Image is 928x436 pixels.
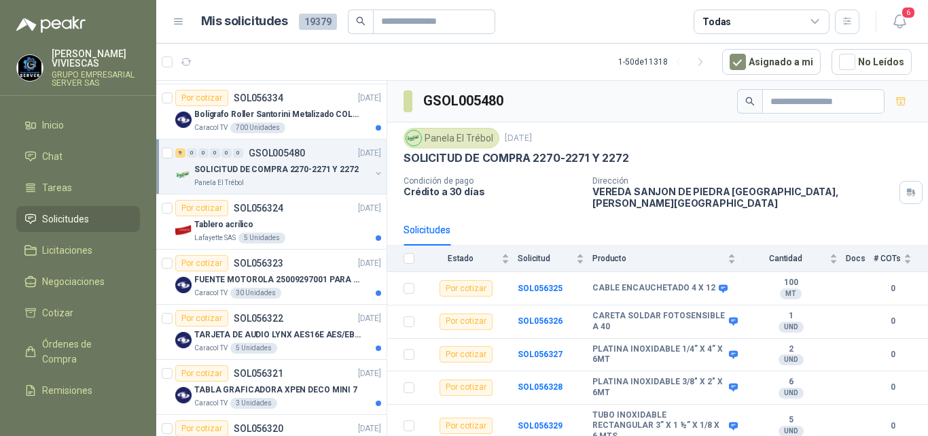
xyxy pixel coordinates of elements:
[194,163,359,176] p: SOLICITUD DE COMPRA 2270-2271 Y 2272
[592,311,726,332] b: CARETA SOLDAR FOTOSENSIBLE A 40
[744,311,838,322] b: 1
[592,246,744,272] th: Producto
[440,346,493,363] div: Por cotizar
[358,367,381,380] p: [DATE]
[16,144,140,169] a: Chat
[780,288,802,299] div: MT
[156,195,387,250] a: Por cotizarSOL056324[DATE] Company LogoTablero acrílicoLafayette SAS5 Unidades
[16,206,140,232] a: Solicitudes
[592,377,726,398] b: PLATINA INOXIDABLE 3/8" X 2" X 6MT
[42,274,105,289] span: Negociaciones
[230,122,285,133] div: 700 Unidades
[175,255,228,271] div: Por cotizar
[175,277,192,293] img: Company Logo
[42,149,63,164] span: Chat
[42,383,92,398] span: Remisiones
[518,350,563,359] a: SOL056327
[175,332,192,348] img: Company Logo
[874,315,912,328] b: 0
[42,305,73,320] span: Cotizar
[198,148,209,158] div: 0
[423,90,505,112] h3: GSOL005480
[518,382,563,392] b: SOL056328
[238,233,285,244] div: 5 Unidades
[592,186,894,209] p: VEREDA SANJON DE PIEDRA [GEOGRAPHIC_DATA] , [PERSON_NAME][GEOGRAPHIC_DATA]
[194,218,253,231] p: Tablero acrílico
[423,246,518,272] th: Estado
[194,329,363,341] p: TARJETA DE AUDIO LYNX AES16E AES/EBU PCI
[42,118,64,133] span: Inicio
[356,16,365,26] span: search
[175,365,228,382] div: Por cotizar
[874,420,912,433] b: 0
[358,422,381,435] p: [DATE]
[175,90,228,106] div: Por cotizar
[175,200,228,216] div: Por cotizar
[406,131,421,146] img: Company Logo
[887,10,912,34] button: 6
[423,254,499,263] span: Estado
[175,310,228,326] div: Por cotizar
[194,122,228,133] p: Caracol TV
[358,257,381,270] p: [DATE]
[744,344,838,355] b: 2
[440,280,493,297] div: Por cotizar
[744,377,838,388] b: 6
[156,250,387,305] a: Por cotizarSOL056323[DATE] Company LogoFUENTE MOTOROLA 25009297001 PARA EP450Caracol TV30 Unidades
[16,175,140,201] a: Tareas
[358,312,381,325] p: [DATE]
[518,316,563,326] a: SOL056326
[194,384,357,397] p: TABLA GRAFICADORA XPEN DECO MINI 7
[745,97,755,106] span: search
[175,145,384,188] a: 9 0 0 0 0 0 GSOL005480[DATE] Company LogoSOLICITUD DE COMPRA 2270-2271 Y 2272Panela El Trébol
[234,258,283,268] p: SOL056323
[156,360,387,415] a: Por cotizarSOL056321[DATE] Company LogoTABLA GRAFICADORA XPEN DECO MINI 7Caracol TV3 Unidades
[518,254,573,263] span: Solicitud
[221,148,232,158] div: 0
[744,254,827,263] span: Cantidad
[592,283,715,294] b: CABLE ENCAUCHETADO 4 X 12
[249,148,305,158] p: GSOL005480
[874,348,912,361] b: 0
[16,331,140,372] a: Órdenes de Compra
[404,176,582,186] p: Condición de pago
[592,176,894,186] p: Dirección
[230,398,277,409] div: 3 Unidades
[518,421,563,431] a: SOL056329
[592,344,726,365] b: PLATINA INOXIDABLE 1/4” X 4” X 6MT
[874,381,912,394] b: 0
[404,222,450,237] div: Solicitudes
[901,6,916,19] span: 6
[201,12,288,31] h1: Mis solicitudes
[42,180,72,195] span: Tareas
[234,314,283,323] p: SOL056322
[194,288,228,299] p: Caracol TV
[194,398,228,409] p: Caracol TV
[175,167,192,183] img: Company Logo
[592,254,725,263] span: Producto
[874,282,912,295] b: 0
[175,112,192,128] img: Company Logo
[156,84,387,139] a: Por cotizarSOL056334[DATE] Company LogoBolígrafo Roller Santorini Metalizado COLOR MORADO 1logoCa...
[194,273,363,286] p: FUENTE MOTOROLA 25009297001 PARA EP450
[744,278,838,288] b: 100
[16,237,140,263] a: Licitaciones
[210,148,220,158] div: 0
[233,148,243,158] div: 0
[234,203,283,213] p: SOL056324
[230,343,277,354] div: 5 Unidades
[42,212,89,227] span: Solicitudes
[505,132,532,145] p: [DATE]
[194,108,363,121] p: Bolígrafo Roller Santorini Metalizado COLOR MORADO 1logo
[175,222,192,238] img: Company Logo
[358,147,381,160] p: [DATE]
[234,424,283,433] p: SOL056320
[518,246,592,272] th: Solicitud
[779,388,804,399] div: UND
[702,14,731,29] div: Todas
[299,14,337,30] span: 19379
[518,284,563,293] a: SOL056325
